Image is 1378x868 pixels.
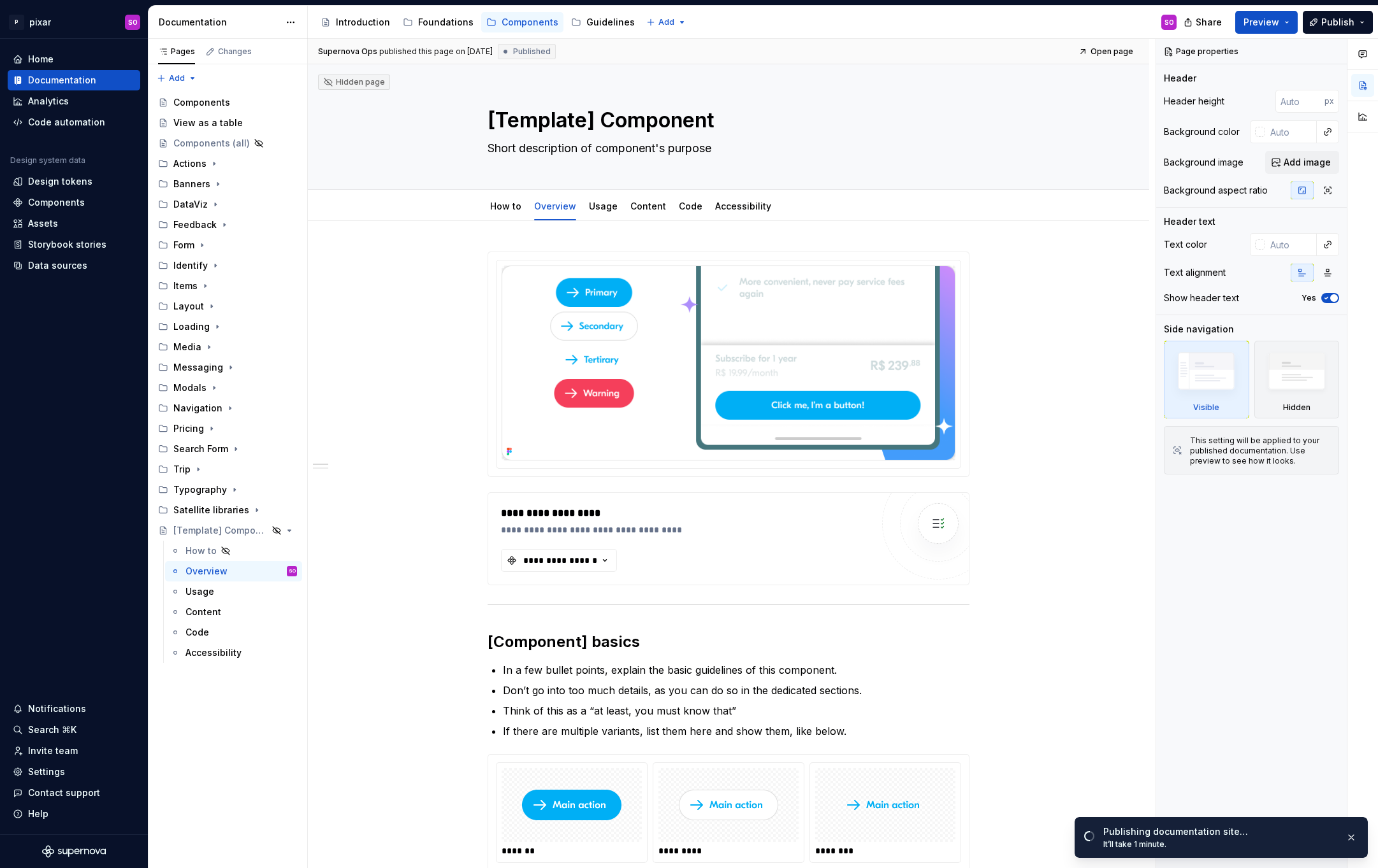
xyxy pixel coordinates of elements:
[159,16,279,29] div: Documentation
[642,13,690,31] button: Add
[481,12,563,32] a: Components
[173,239,194,252] div: Form
[1265,233,1317,256] input: Auto
[8,112,140,132] a: Code automation
[185,606,221,618] div: Content
[710,192,776,219] div: Accessibility
[153,113,302,133] a: View as a table
[28,744,78,757] div: Invite team
[153,418,302,439] div: Pricing
[323,77,385,87] div: Hidden page
[1303,11,1373,34] button: Publish
[28,765,65,778] div: Settings
[165,622,302,643] a: Code
[185,565,228,578] div: Overview
[488,632,969,652] h2: [Component] basics
[485,138,967,159] textarea: Short description of component's purpose
[8,234,140,255] a: Storybook stories
[1164,17,1174,27] div: SO
[169,73,185,83] span: Add
[8,255,140,276] a: Data sources
[8,49,140,69] a: Home
[658,17,674,27] span: Add
[173,341,201,353] div: Media
[1164,323,1234,336] div: Side navigation
[630,201,666,211] a: Content
[503,723,969,739] p: If there are multiple variants, list them here and show them, like below.
[173,381,207,394] div: Modals
[28,217,58,230] div: Assets
[173,504,249,516] div: Satellite libraries
[28,723,76,736] div: Search ⌘K
[485,192,526,219] div: How to
[173,402,222,415] div: Navigation
[503,703,969,718] p: Think of this as a “at least, you must know that”
[153,276,302,296] div: Items
[715,201,771,211] a: Accessibility
[336,16,390,29] div: Introduction
[674,192,707,219] div: Code
[502,16,558,29] div: Components
[165,581,302,602] a: Usage
[1235,11,1298,34] button: Preview
[173,117,243,129] div: View as a table
[8,720,140,740] button: Search ⌘K
[1103,839,1335,850] div: It’ll take 1 minute.
[1321,16,1354,29] span: Publish
[8,171,140,192] a: Design tokens
[153,337,302,357] div: Media
[28,702,86,715] div: Notifications
[173,280,198,292] div: Items
[1164,72,1196,85] div: Header
[185,544,217,557] div: How to
[153,194,302,215] div: DataViz
[625,192,671,219] div: Content
[218,46,252,57] div: Changes
[173,218,217,231] div: Feedback
[153,500,302,520] div: Satellite libraries
[1196,16,1222,29] span: Share
[173,178,210,190] div: Banners
[173,483,227,496] div: Typography
[153,378,302,398] div: Modals
[3,8,145,36] button: PpixarSO
[173,361,223,374] div: Messaging
[315,10,640,35] div: Page tree
[153,398,302,418] div: Navigation
[318,46,377,57] span: Supernova Ops
[8,213,140,234] a: Assets
[28,95,69,108] div: Analytics
[1164,184,1268,197] div: Background aspect ratio
[165,541,302,561] a: How to
[8,91,140,111] a: Analytics
[1164,156,1244,169] div: Background image
[1302,293,1316,303] label: Yes
[8,699,140,719] button: Notifications
[485,105,967,136] textarea: [Template] Component
[173,198,208,211] div: DataViz
[513,46,551,57] span: Published
[153,92,302,663] div: Page tree
[529,192,581,219] div: Overview
[379,46,493,57] div: published this page on [DATE]
[42,845,106,858] svg: Supernova Logo
[153,520,302,541] a: [Template] Component
[1164,95,1224,108] div: Header height
[418,16,474,29] div: Foundations
[8,70,140,90] a: Documentation
[153,69,201,87] button: Add
[584,192,623,219] div: Usage
[8,762,140,782] a: Settings
[153,215,302,235] div: Feedback
[153,439,302,459] div: Search Form
[315,12,395,32] a: Introduction
[1324,96,1334,106] p: px
[28,74,96,87] div: Documentation
[1283,402,1310,413] div: Hidden
[153,317,302,337] div: Loading
[173,463,191,476] div: Trip
[185,646,242,659] div: Accessibility
[1275,90,1324,113] input: Auto
[1164,266,1226,279] div: Text alignment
